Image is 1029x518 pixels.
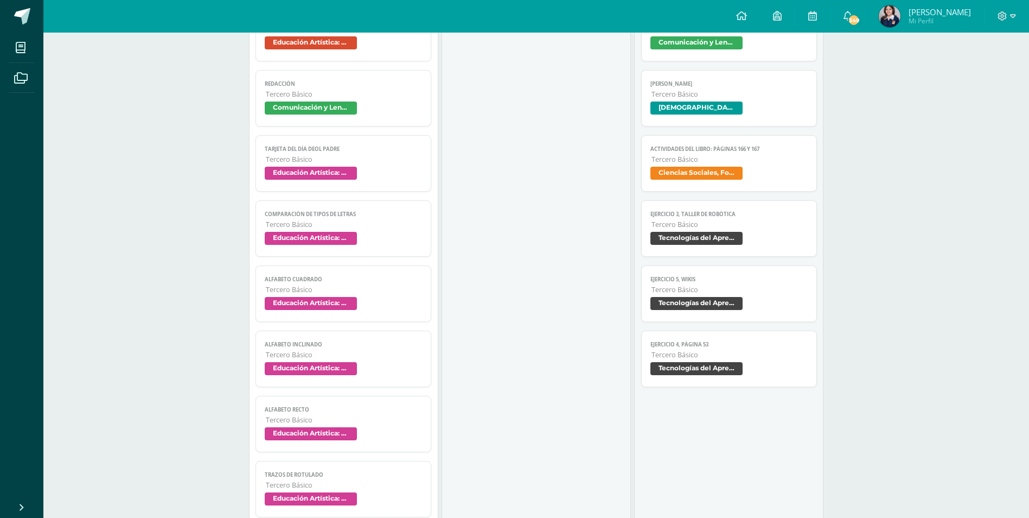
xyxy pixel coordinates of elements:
[266,220,423,229] span: Tercero Básico
[650,167,743,180] span: Ciencias Sociales, Formación Ciudadana e Interculturalidad
[266,481,423,490] span: Tercero Básico
[650,232,743,245] span: Tecnologías del Aprendizaje y la Comunicación
[255,396,432,452] a: Alfabeto rectoTercero BásicoEducación Artística: Artes Visuales
[265,427,357,440] span: Educación Artística: Artes Visuales
[265,232,357,245] span: Educación Artística: Artes Visuales
[265,362,357,375] span: Educación Artística: Artes Visuales
[641,331,817,387] a: Ejercicio 4, página 53Tercero BásicoTecnologías del Aprendizaje y la Comunicación
[650,80,808,87] span: [PERSON_NAME]
[265,36,357,49] span: Educación Artística: Teatro
[641,266,817,322] a: Ejercicio 5, WikisTercero BásicoTecnologías del Aprendizaje y la Comunicación
[650,211,808,218] span: Ejercicio 3, taller de robótica
[879,5,900,27] img: 3488321ffb3afc7b9791807407233faa.png
[265,167,357,180] span: Educación Artística: Artes Visuales
[650,146,808,153] span: Actividades del libro: páginas 166 y 167
[255,5,432,61] a: Libreto impresoTercero BásicoEducación Artística: Teatro
[265,297,357,310] span: Educación Artística: Artes Visuales
[265,211,423,218] span: comparación de tipos de letras
[255,266,432,322] a: Alfabeto cuadradoTercero BásicoEducación Artística: Artes Visuales
[909,16,971,26] span: Mi Perfil
[265,146,423,153] span: Tarjeta del día deol Padre
[266,90,423,99] span: Tercero Básico
[641,70,817,127] a: [PERSON_NAME]Tercero Básico[DEMOGRAPHIC_DATA]
[651,220,808,229] span: Tercero Básico
[255,70,432,127] a: RedacciónTercero BásicoComunicación y Lenguaje, Idioma Español
[266,415,423,425] span: Tercero Básico
[650,341,808,348] span: Ejercicio 4, página 53
[641,200,817,257] a: Ejercicio 3, taller de robóticaTercero BásicoTecnologías del Aprendizaje y la Comunicación
[641,5,817,61] a: Declamación de poemaTercero BásicoComunicación y Lenguaje, Idioma Español
[651,155,808,164] span: Tercero Básico
[265,492,357,506] span: Educación Artística: Artes Visuales
[265,406,423,413] span: Alfabeto recto
[266,285,423,294] span: Tercero Básico
[650,36,743,49] span: Comunicación y Lenguaje, Idioma Español
[255,331,432,387] a: Alfabeto InclinadoTercero BásicoEducación Artística: Artes Visuales
[266,350,423,359] span: Tercero Básico
[650,297,743,310] span: Tecnologías del Aprendizaje y la Comunicación
[650,102,743,115] span: [DEMOGRAPHIC_DATA]
[255,135,432,192] a: Tarjeta del día deol PadreTercero BásicoEducación Artística: Artes Visuales
[651,90,808,99] span: Tercero Básico
[651,350,808,359] span: Tercero Básico
[265,341,423,348] span: Alfabeto Inclinado
[255,461,432,517] a: Trazos de rotuladoTercero BásicoEducación Artística: Artes Visuales
[651,285,808,294] span: Tercero Básico
[266,155,423,164] span: Tercero Básico
[255,200,432,257] a: comparación de tipos de letrasTercero BásicoEducación Artística: Artes Visuales
[265,80,423,87] span: Redacción
[650,276,808,283] span: Ejercicio 5, Wikis
[848,14,860,26] span: 349
[265,471,423,478] span: Trazos de rotulado
[641,135,817,192] a: Actividades del libro: páginas 166 y 167Tercero BásicoCiencias Sociales, Formación Ciudadana e In...
[909,7,971,17] span: [PERSON_NAME]
[265,102,357,115] span: Comunicación y Lenguaje, Idioma Español
[265,276,423,283] span: Alfabeto cuadrado
[650,362,743,375] span: Tecnologías del Aprendizaje y la Comunicación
